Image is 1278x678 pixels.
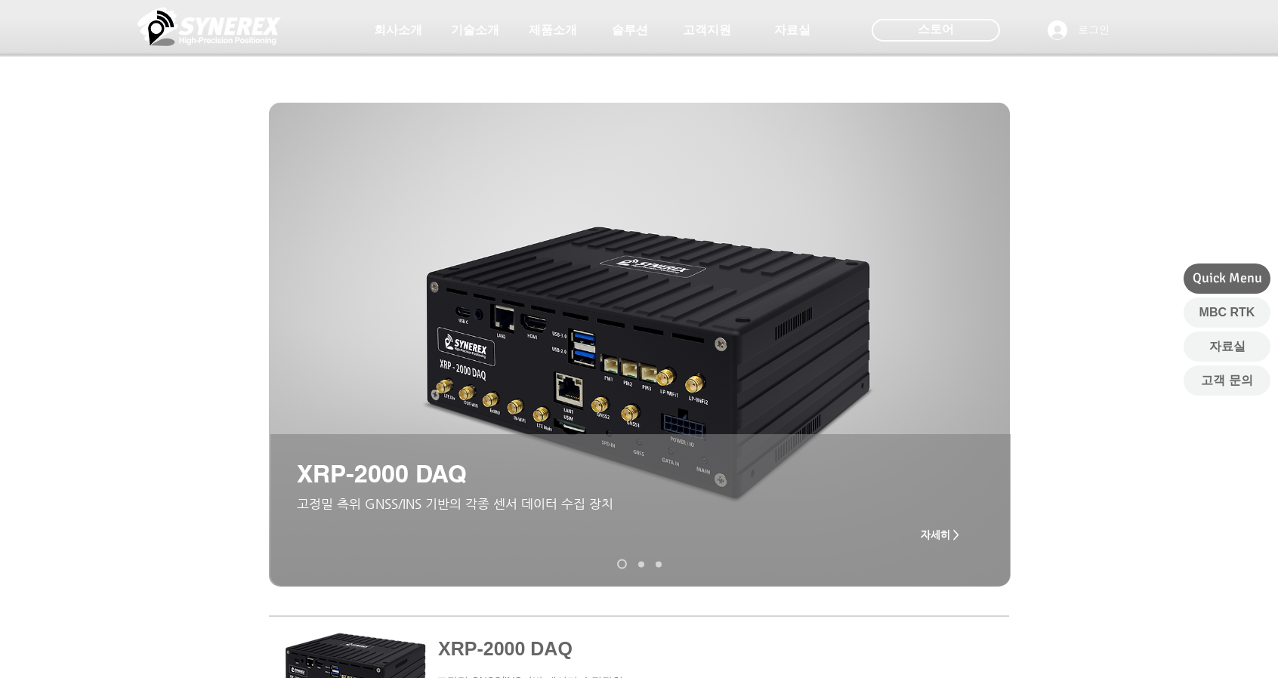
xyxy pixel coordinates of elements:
[515,15,591,45] a: 제품소개
[612,559,668,569] nav: 슬라이드
[451,23,499,39] span: 기술소개
[437,15,513,45] a: 기술소개
[1184,297,1270,328] a: MBC RTK
[872,19,1000,42] div: 스토어
[137,4,281,49] img: 씨너렉스_White_simbol_대지 1.png
[755,15,830,45] a: 자료실
[1199,304,1255,321] span: MBC RTK
[529,23,577,39] span: 제품소개
[1201,372,1252,389] span: 고객 문의
[669,15,745,45] a: 고객지원
[1073,23,1115,38] span: 로그인
[656,561,662,567] a: MGI-2000
[1184,365,1270,396] a: 고객 문의
[269,103,1010,587] img: XRP2000DAQ_02.png
[921,529,959,541] span: 자세히 >
[592,15,668,45] a: 솔루션
[1184,263,1270,294] div: Quick Menu
[1209,338,1246,355] span: 자료실
[1184,331,1270,362] a: 자료실
[909,519,970,550] a: 자세히 >
[360,15,436,45] a: 회사소개
[638,561,644,567] a: XRP-2000
[1193,269,1262,288] span: Quick Menu
[617,559,627,569] a: XRP-2000 DAQ
[774,23,810,39] span: 자료실
[269,103,1010,587] div: 슬라이드쇼
[612,23,648,39] span: 솔루션
[683,23,731,39] span: 고객지원
[297,459,467,488] span: XRP-2000 DAQ
[1037,16,1120,45] button: 로그인
[918,21,954,38] span: 스토어
[374,23,422,39] span: 회사소개
[297,496,613,511] span: ​고정밀 측위 GNSS/INS 기반의 각종 센서 데이터 수집 장치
